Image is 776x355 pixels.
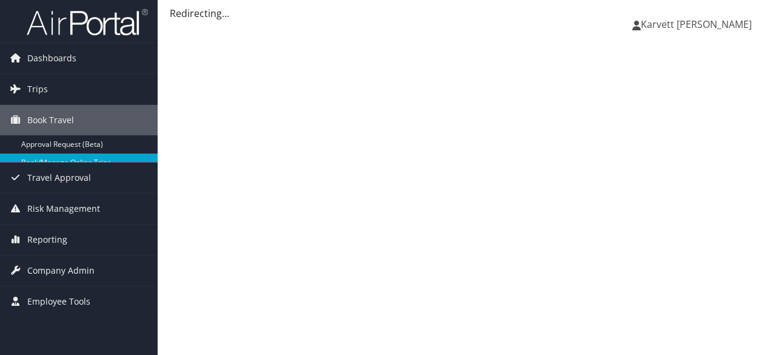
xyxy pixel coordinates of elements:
[27,194,100,224] span: Risk Management
[27,8,148,36] img: airportal-logo.png
[27,225,67,255] span: Reporting
[27,255,95,286] span: Company Admin
[27,105,74,135] span: Book Travel
[170,6,764,21] div: Redirecting...
[641,18,752,31] span: Karvett [PERSON_NAME]
[27,43,76,73] span: Dashboards
[27,286,90,317] span: Employee Tools
[27,163,91,193] span: Travel Approval
[632,6,764,42] a: Karvett [PERSON_NAME]
[27,74,48,104] span: Trips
